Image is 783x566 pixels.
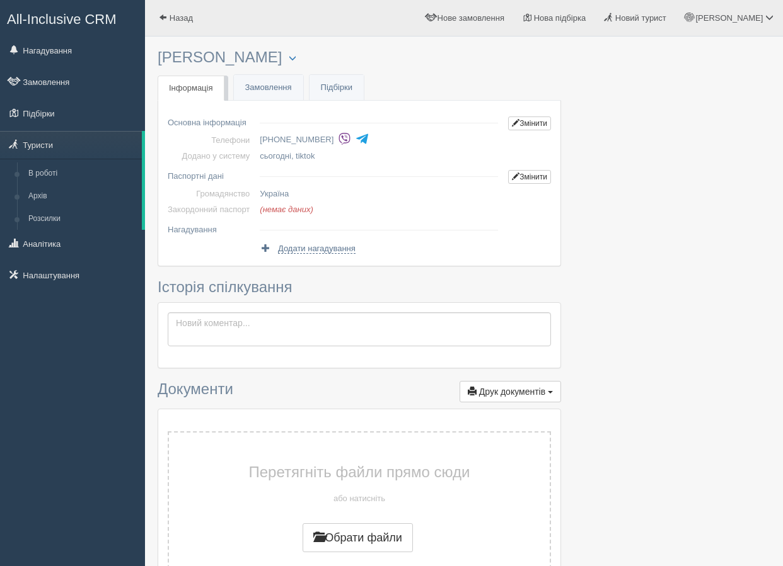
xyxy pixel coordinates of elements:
td: Нагадування [168,217,255,237]
span: Назад [170,13,193,23]
a: Додати нагадування [260,242,355,254]
span: [PERSON_NAME] [695,13,763,23]
a: Змінити [508,170,551,184]
span: сьогодні [260,151,291,161]
span: Додати нагадування [278,244,356,254]
td: Україна [255,186,503,201]
span: (немає даних) [260,205,313,214]
button: Друк документів [460,381,561,402]
td: Телефони [168,132,255,148]
span: Друк документів [479,387,545,397]
td: Паспортні дані [168,164,255,186]
img: telegram-colored-4375108.svg [356,132,369,145]
a: Змінити [508,116,551,130]
a: Інформація [158,76,224,101]
a: All-Inclusive CRM [1,1,144,35]
td: Закордонний паспорт [168,201,255,217]
li: [PHONE_NUMBER] [260,131,503,149]
a: Замовлення [234,75,303,101]
td: Основна інформація [168,110,255,132]
span: Нова підбірка [534,13,586,23]
td: Додано у систему [168,148,255,164]
h3: [PERSON_NAME] [158,49,561,66]
h3: Документи [158,381,561,402]
span: Новий турист [615,13,666,23]
td: , tiktok [255,148,503,164]
span: Інформація [169,83,213,93]
span: Нове замовлення [438,13,504,23]
a: Розсилки [23,208,142,230]
p: або натисніть [200,492,518,504]
h3: Історія спілкування [158,279,561,295]
span: All-Inclusive CRM [7,11,117,27]
h3: Перетягніть файли прямо сюди [200,464,518,480]
img: viber-colored.svg [338,132,351,145]
td: Громадянство [168,186,255,201]
a: Архів [23,185,142,208]
a: В роботі [23,162,142,185]
a: Підбірки [310,75,364,101]
button: Обрати файли [303,523,413,552]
